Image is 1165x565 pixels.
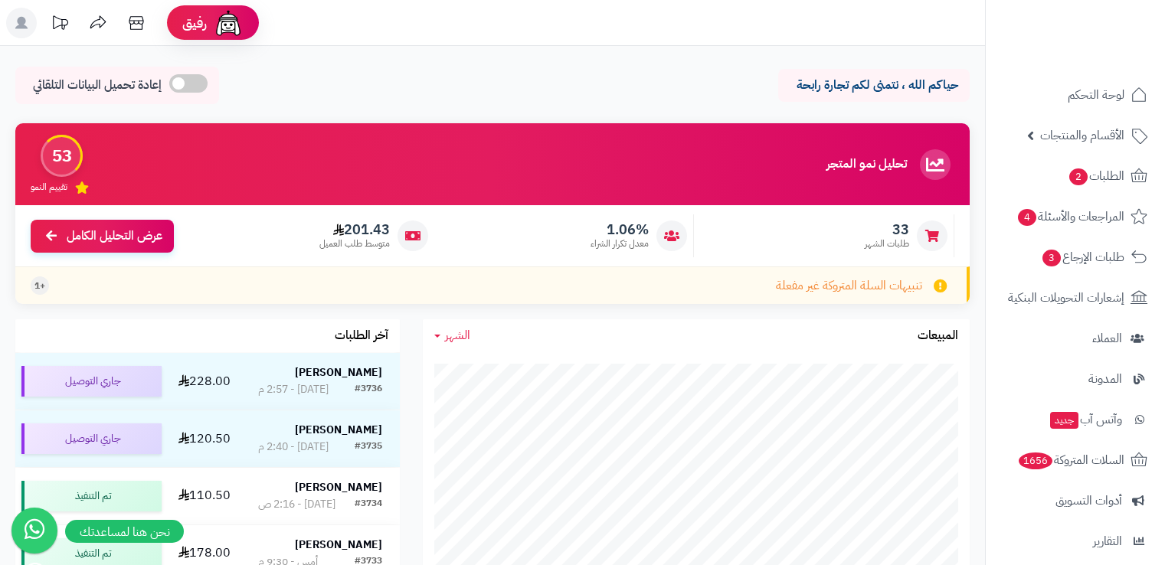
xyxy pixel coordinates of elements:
a: أدوات التسويق [995,482,1156,519]
a: طلبات الإرجاع3 [995,239,1156,276]
h3: آخر الطلبات [335,329,388,343]
span: إشعارات التحويلات البنكية [1008,287,1124,309]
a: وآتس آبجديد [995,401,1156,438]
strong: [PERSON_NAME] [295,364,382,380]
span: 1656 [1019,452,1052,469]
span: 1.06% [591,221,649,238]
a: السلات المتروكة1656 [995,442,1156,478]
div: [DATE] - 2:16 ص [258,497,335,512]
a: لوحة التحكم [995,77,1156,113]
span: التقارير [1093,531,1122,552]
div: #3734 [355,497,382,512]
a: إشعارات التحويلات البنكية [995,279,1156,316]
a: عرض التحليل الكامل [31,220,174,253]
span: 3 [1042,250,1061,266]
span: جديد [1050,412,1078,429]
div: #3735 [355,439,382,455]
a: الشهر [434,327,470,345]
span: 4 [1018,209,1036,226]
span: أدوات التسويق [1055,490,1122,511]
strong: [PERSON_NAME] [295,422,382,438]
div: [DATE] - 2:40 م [258,439,329,455]
a: التقارير [995,523,1156,560]
strong: [PERSON_NAME] [295,537,382,553]
span: 201.43 [319,221,390,238]
span: العملاء [1092,328,1122,349]
span: طلبات الإرجاع [1041,247,1124,268]
span: المراجعات والأسئلة [1016,206,1124,227]
a: العملاء [995,320,1156,357]
span: الطلبات [1068,165,1124,187]
span: عرض التحليل الكامل [67,227,162,245]
div: [DATE] - 2:57 م [258,382,329,397]
div: تم التنفيذ [21,481,162,511]
div: جاري التوصيل [21,423,162,454]
a: تحديثات المنصة [41,8,79,42]
span: 2 [1069,168,1088,185]
span: لوحة التحكم [1068,84,1124,106]
a: الطلبات2 [995,158,1156,194]
span: السلات المتروكة [1017,449,1124,471]
td: 120.50 [168,410,241,467]
span: متوسط طلب العميل [319,237,390,250]
span: تنبيهات السلة المتروكة غير مفعلة [776,277,922,295]
div: جاري التوصيل [21,366,162,397]
a: المراجعات والأسئلة4 [995,198,1156,235]
span: 33 [865,221,909,238]
span: المدونة [1088,368,1122,390]
span: طلبات الشهر [865,237,909,250]
span: الأقسام والمنتجات [1040,125,1124,146]
span: الشهر [445,326,470,345]
span: تقييم النمو [31,181,67,194]
h3: تحليل نمو المتجر [826,158,907,171]
p: حياكم الله ، نتمنى لكم تجارة رابحة [790,77,958,94]
td: 228.00 [168,353,241,410]
strong: [PERSON_NAME] [295,479,382,495]
h3: المبيعات [918,329,958,343]
span: رفيق [182,14,207,32]
span: وآتس آب [1049,409,1122,430]
span: +1 [34,279,45,292]
td: 110.50 [168,468,241,524]
a: المدونة [995,361,1156,397]
img: ai-face.png [213,8,244,38]
span: معدل تكرار الشراء [591,237,649,250]
div: #3736 [355,382,382,397]
span: إعادة تحميل البيانات التلقائي [33,77,162,94]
